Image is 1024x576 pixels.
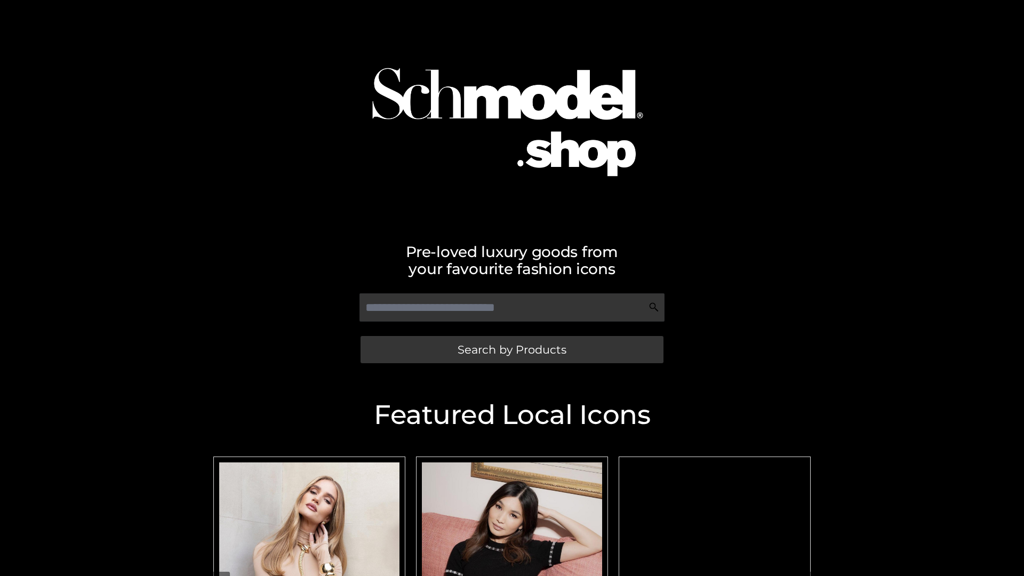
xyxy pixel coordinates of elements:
[208,402,816,428] h2: Featured Local Icons​
[458,344,566,355] span: Search by Products
[208,243,816,277] h2: Pre-loved luxury goods from your favourite fashion icons
[361,336,663,363] a: Search by Products
[649,302,659,313] img: Search Icon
